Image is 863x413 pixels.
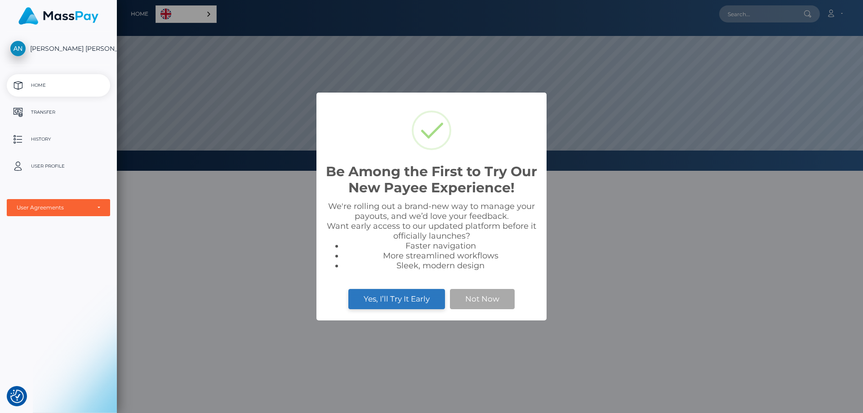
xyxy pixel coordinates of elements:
button: Consent Preferences [10,390,24,403]
button: User Agreements [7,199,110,216]
div: User Agreements [17,204,90,211]
li: Sleek, modern design [343,261,538,271]
p: Transfer [10,106,107,119]
button: Not Now [450,289,515,309]
img: MassPay [18,7,98,25]
span: [PERSON_NAME] [PERSON_NAME] [7,44,110,53]
div: We're rolling out a brand-new way to manage your payouts, and we’d love your feedback. Want early... [325,201,538,271]
p: User Profile [10,160,107,173]
p: History [10,133,107,146]
button: Yes, I’ll Try It Early [348,289,445,309]
p: Home [10,79,107,92]
li: More streamlined workflows [343,251,538,261]
li: Faster navigation [343,241,538,251]
h2: Be Among the First to Try Our New Payee Experience! [325,164,538,196]
img: Revisit consent button [10,390,24,403]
